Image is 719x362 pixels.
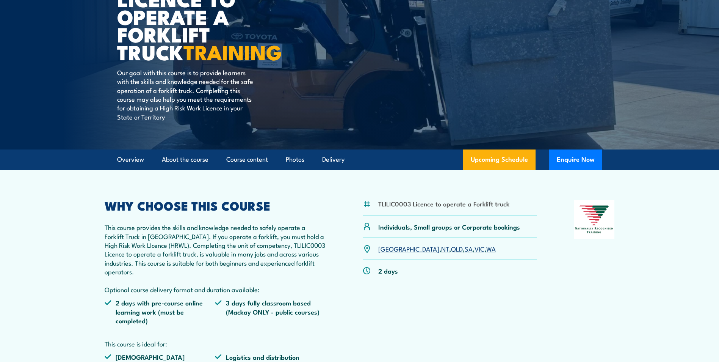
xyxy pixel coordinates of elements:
[105,339,326,348] p: This course is ideal for:
[549,150,602,170] button: Enquire Now
[286,150,304,170] a: Photos
[574,200,615,239] img: Nationally Recognised Training logo.
[378,244,496,253] p: , , , , ,
[378,244,439,253] a: [GEOGRAPHIC_DATA]
[486,244,496,253] a: WA
[105,200,326,211] h2: WHY CHOOSE THIS COURSE
[226,150,268,170] a: Course content
[183,36,282,67] strong: TRAINING
[322,150,345,170] a: Delivery
[475,244,484,253] a: VIC
[117,68,255,121] p: Our goal with this course is to provide learners with the skills and knowledge needed for the saf...
[463,150,536,170] a: Upcoming Schedule
[378,199,509,208] li: TLILIC0003 Licence to operate a Forklift truck
[441,244,449,253] a: NT
[105,223,326,294] p: This course provides the skills and knowledge needed to safely operate a Forklift Truck in [GEOGR...
[105,298,215,325] li: 2 days with pre-course online learning work (must be completed)
[451,244,463,253] a: QLD
[215,298,326,325] li: 3 days fully classroom based (Mackay ONLY - public courses)
[378,266,398,275] p: 2 days
[465,244,473,253] a: SA
[162,150,208,170] a: About the course
[378,222,520,231] p: Individuals, Small groups or Corporate bookings
[117,150,144,170] a: Overview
